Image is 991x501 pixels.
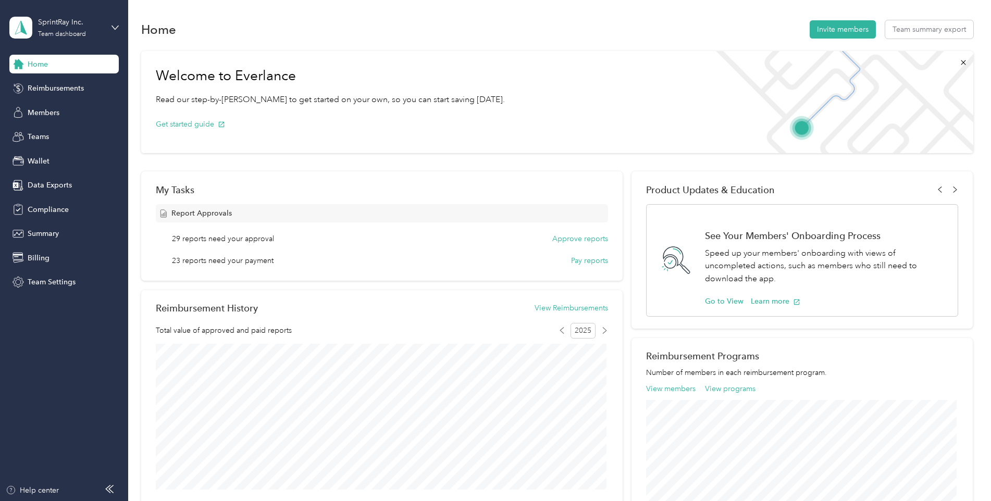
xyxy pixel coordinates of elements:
[646,350,958,361] h2: Reimbursement Programs
[6,485,59,496] button: Help center
[646,367,958,378] p: Number of members in each reimbursement program.
[28,83,84,94] span: Reimbursements
[933,443,991,501] iframe: Everlance-gr Chat Button Frame
[28,59,48,70] span: Home
[571,323,596,339] span: 2025
[156,93,505,106] p: Read our step-by-[PERSON_NAME] to get started on your own, so you can start saving [DATE].
[705,383,755,394] button: View programs
[705,51,973,153] img: Welcome to everlance
[28,277,76,287] span: Team Settings
[28,156,49,167] span: Wallet
[38,31,86,37] div: Team dashboard
[28,204,69,215] span: Compliance
[156,184,608,195] div: My Tasks
[156,68,505,84] h1: Welcome to Everlance
[28,253,49,264] span: Billing
[751,296,800,307] button: Learn more
[141,24,176,35] h1: Home
[571,255,608,266] button: Pay reports
[28,107,59,118] span: Members
[810,20,876,39] button: Invite members
[646,383,696,394] button: View members
[171,208,232,219] span: Report Approvals
[552,233,608,244] button: Approve reports
[705,296,744,307] button: Go to View
[156,119,225,130] button: Get started guide
[156,303,258,314] h2: Reimbursement History
[38,17,103,28] div: SprintRay Inc.
[156,325,292,336] span: Total value of approved and paid reports
[646,184,775,195] span: Product Updates & Education
[535,303,608,314] button: View Reimbursements
[885,20,973,39] button: Team summary export
[705,247,947,285] p: Speed up your members' onboarding with views of uncompleted actions, such as members who still ne...
[705,230,947,241] h1: See Your Members' Onboarding Process
[28,131,49,142] span: Teams
[28,180,72,191] span: Data Exports
[172,255,274,266] span: 23 reports need your payment
[28,228,59,239] span: Summary
[172,233,274,244] span: 29 reports need your approval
